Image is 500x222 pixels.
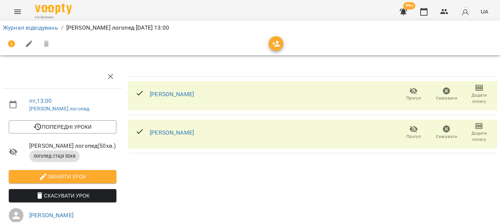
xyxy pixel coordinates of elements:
[406,95,421,101] span: Прогул
[35,4,72,14] img: Voopty Logo
[29,153,80,159] span: логопед старі 50хв
[397,122,430,143] button: Прогул
[29,212,74,219] a: [PERSON_NAME]
[9,120,116,133] button: Попередні уроки
[61,23,63,32] li: /
[460,7,470,17] img: avatar_s.png
[403,2,415,10] span: 99+
[15,123,111,131] span: Попередні уроки
[481,8,488,15] span: UA
[3,23,497,32] nav: breadcrumb
[15,191,111,200] span: Скасувати Урок
[467,130,491,143] span: Додати сплату
[463,84,496,105] button: Додати сплату
[436,133,457,140] span: Скасувати
[150,91,194,98] a: [PERSON_NAME]
[467,92,491,105] span: Додати сплату
[15,172,111,181] span: Змінити урок
[9,189,116,202] button: Скасувати Урок
[430,84,463,105] button: Скасувати
[35,15,72,20] span: For Business
[397,84,430,105] button: Прогул
[9,3,26,20] button: Menu
[463,122,496,143] button: Додати сплату
[150,129,194,136] a: [PERSON_NAME]
[66,23,169,32] p: [PERSON_NAME] логопед [DATE] 13:00
[406,133,421,140] span: Прогул
[436,95,457,101] span: Скасувати
[9,170,116,183] button: Змінити урок
[29,106,89,112] a: [PERSON_NAME] логопед
[3,24,58,31] a: Журнал відвідувань
[29,142,116,150] span: [PERSON_NAME] логопед ( 50 хв. )
[430,122,463,143] button: Скасувати
[478,5,491,18] button: UA
[29,97,52,104] a: пт , 13:00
